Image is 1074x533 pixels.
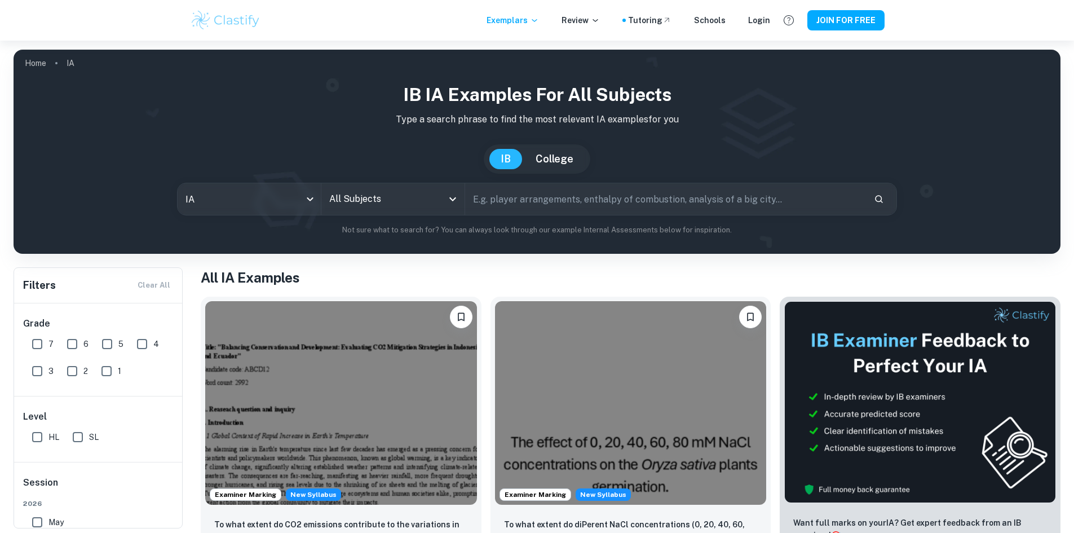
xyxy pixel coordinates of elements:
[628,14,671,27] a: Tutoring
[48,338,54,350] span: 7
[784,301,1056,503] img: Thumbnail
[23,317,174,331] h6: Grade
[205,301,477,505] img: ESS IA example thumbnail: To what extent do CO2 emissions contribu
[562,14,600,27] p: Review
[23,113,1051,126] p: Type a search phrase to find the most relevant IA examples for you
[83,365,88,377] span: 2
[465,183,865,215] input: E.g. player arrangements, enthalpy of combustion, analysis of a big city...
[869,190,889,209] button: Search
[286,488,341,501] div: Starting from the May 2026 session, the ESS IA requirements have changed. We created this exempla...
[495,301,767,505] img: ESS IA example thumbnail: To what extent do diPerent NaCl concentr
[23,277,56,293] h6: Filters
[178,183,321,215] div: IA
[118,365,121,377] span: 1
[694,14,726,27] a: Schools
[23,499,174,509] span: 2026
[210,490,281,500] span: Examiner Marking
[489,149,522,169] button: IB
[25,55,46,71] a: Home
[524,149,585,169] button: College
[23,476,174,499] h6: Session
[23,410,174,424] h6: Level
[739,306,762,328] button: Please log in to bookmark exemplars
[779,11,798,30] button: Help and Feedback
[576,488,631,501] div: Starting from the May 2026 session, the ESS IA requirements have changed. We created this exempla...
[201,267,1060,288] h1: All IA Examples
[576,488,631,501] span: New Syllabus
[487,14,539,27] p: Exemplars
[450,306,472,328] button: Please log in to bookmark exemplars
[83,338,89,350] span: 6
[67,57,74,69] p: IA
[23,81,1051,108] h1: IB IA examples for all subjects
[48,431,59,443] span: HL
[190,9,262,32] img: Clastify logo
[23,224,1051,236] p: Not sure what to search for? You can always look through our example Internal Assessments below f...
[48,516,64,528] span: May
[153,338,159,350] span: 4
[748,14,770,27] a: Login
[807,10,885,30] button: JOIN FOR FREE
[89,431,99,443] span: SL
[286,488,341,501] span: New Syllabus
[445,191,461,207] button: Open
[500,490,571,500] span: Examiner Marking
[14,50,1060,254] img: profile cover
[48,365,54,377] span: 3
[118,338,123,350] span: 5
